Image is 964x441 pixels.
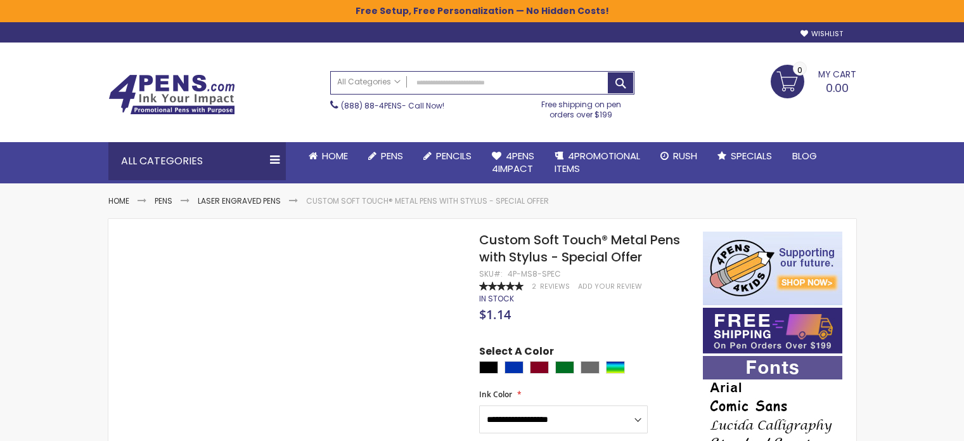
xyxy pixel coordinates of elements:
[479,293,514,304] span: In stock
[703,308,842,353] img: Free shipping on orders over $199
[322,149,348,162] span: Home
[482,142,544,183] a: 4Pens4impact
[479,268,503,279] strong: SKU
[530,361,549,374] div: Burgundy
[331,72,407,93] a: All Categories
[479,294,514,304] div: Availability
[337,77,401,87] span: All Categories
[381,149,403,162] span: Pens
[703,232,842,305] img: 4pens 4 kids
[479,282,524,291] div: 100%
[479,361,498,374] div: Black
[532,282,572,291] a: 2 Reviews
[650,142,707,170] a: Rush
[479,231,680,266] span: Custom Soft Touch® Metal Pens with Stylus - Special Offer
[581,361,600,374] div: Grey
[108,74,235,115] img: 4Pens Custom Pens and Promotional Products
[479,345,554,362] span: Select A Color
[299,142,358,170] a: Home
[797,64,802,76] span: 0
[528,95,634,120] div: Free shipping on pen orders over $199
[792,149,817,162] span: Blog
[358,142,413,170] a: Pens
[108,142,286,180] div: All Categories
[707,142,782,170] a: Specials
[492,149,534,175] span: 4Pens 4impact
[341,100,444,111] span: - Call Now!
[731,149,772,162] span: Specials
[108,195,129,206] a: Home
[540,282,570,291] span: Reviews
[198,195,281,206] a: Laser Engraved Pens
[155,195,172,206] a: Pens
[504,361,524,374] div: Blue
[555,361,574,374] div: Green
[673,149,697,162] span: Rush
[479,389,512,400] span: Ink Color
[341,100,402,111] a: (888) 88-4PENS
[436,149,472,162] span: Pencils
[800,29,843,39] a: Wishlist
[508,269,561,279] div: 4P-MS8-SPEC
[606,361,625,374] div: Assorted
[413,142,482,170] a: Pencils
[544,142,650,183] a: 4PROMOTIONALITEMS
[532,282,536,291] span: 2
[479,306,511,323] span: $1.14
[771,65,856,96] a: 0.00 0
[555,149,640,175] span: 4PROMOTIONAL ITEMS
[578,282,642,291] a: Add Your Review
[306,196,549,206] li: Custom Soft Touch® Metal Pens with Stylus - Special Offer
[782,142,827,170] a: Blog
[826,80,849,96] span: 0.00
